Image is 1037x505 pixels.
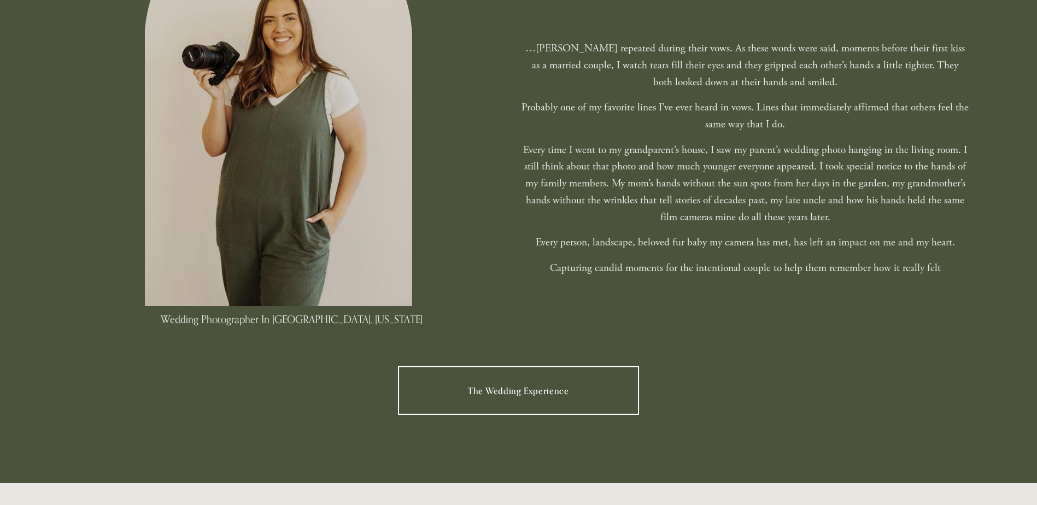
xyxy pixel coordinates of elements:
p: Every time I went to my grandparent’s house, I saw my parent’s wedding photo hanging in the livin... [522,142,969,226]
p: Capturing candid moments for the intentional couple to help them remember how it really felt [522,260,969,277]
p: Probably one of my favorite lines I’ve ever heard in vows. Lines that immediately affirmed that o... [522,99,969,133]
p: Every person, landscape, beloved fur baby my camera has met, has left an impact on me and my heart. [522,234,969,251]
p: …[PERSON_NAME] repeated during their vows. As these words were said, moments before their first k... [522,40,969,91]
h4: Wedding Photographer In [GEOGRAPHIC_DATA], [US_STATE] [150,312,433,327]
a: The Wedding Experience [398,366,640,414]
